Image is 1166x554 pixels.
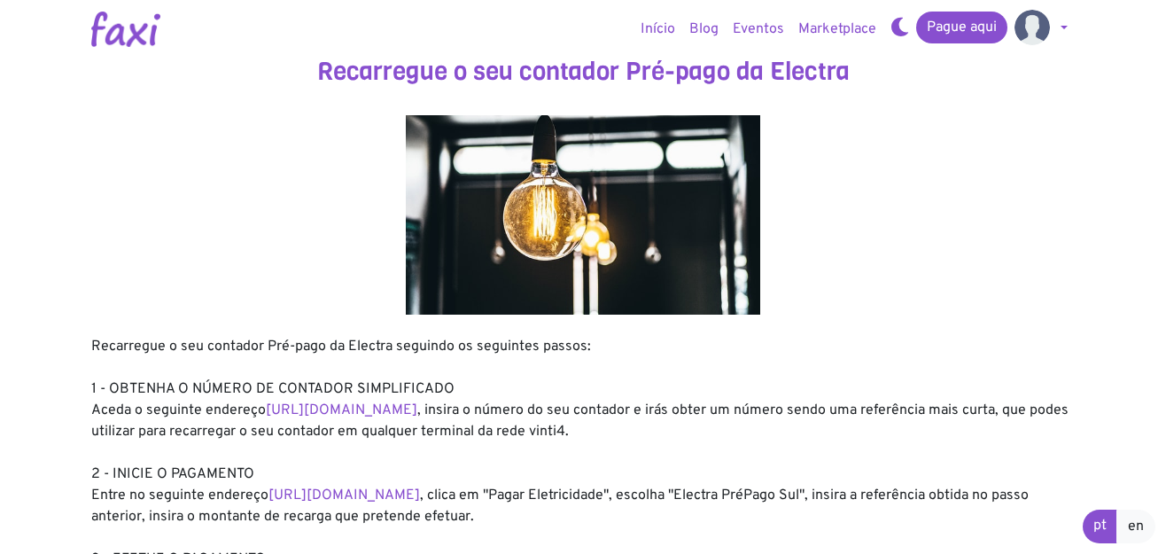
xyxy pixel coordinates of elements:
[266,402,417,419] a: [URL][DOMAIN_NAME]
[1083,510,1117,543] a: pt
[634,12,682,47] a: Início
[1116,510,1155,543] a: en
[91,57,1075,87] h3: Recarregue o seu contador Pré-pago da Electra
[726,12,791,47] a: Eventos
[916,12,1007,43] a: Pague aqui
[91,12,160,47] img: Logotipo Faxi Online
[682,12,726,47] a: Blog
[406,115,760,315] img: energy.jpg
[791,12,883,47] a: Marketplace
[268,487,420,504] a: [URL][DOMAIN_NAME]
